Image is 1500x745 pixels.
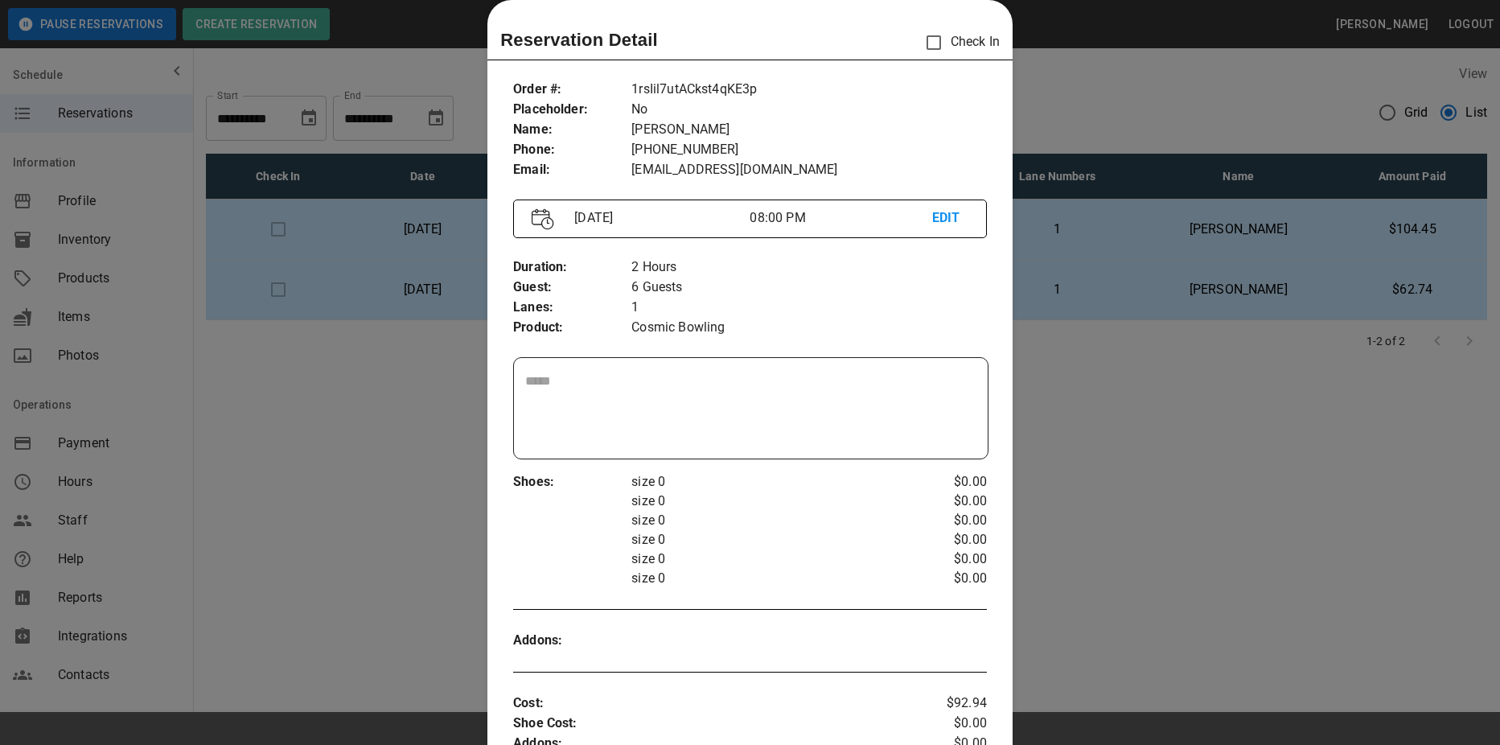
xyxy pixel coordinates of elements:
p: Shoes : [513,472,631,492]
p: $0.00 [908,511,987,530]
p: 6 Guests [631,278,987,298]
img: Vector [532,208,554,230]
p: 1rsIil7utACkst4qKE3p [631,80,987,100]
p: size 0 [631,492,907,511]
p: [PHONE_NUMBER] [631,140,987,160]
p: 2 Hours [631,257,987,278]
p: Cost : [513,694,908,714]
p: [EMAIL_ADDRESS][DOMAIN_NAME] [631,160,987,180]
p: $0.00 [908,569,987,588]
p: $0.00 [908,714,987,734]
p: No [631,100,987,120]
p: $92.94 [908,694,987,714]
p: Reservation Detail [500,27,658,53]
p: EDIT [932,208,968,228]
p: [PERSON_NAME] [631,120,987,140]
p: Guest : [513,278,631,298]
p: size 0 [631,569,907,588]
p: Cosmic Bowling [631,318,987,338]
p: $0.00 [908,472,987,492]
p: Shoe Cost : [513,714,908,734]
p: Placeholder : [513,100,631,120]
p: Product : [513,318,631,338]
p: $0.00 [908,530,987,549]
p: Order # : [513,80,631,100]
p: 1 [631,298,987,318]
p: Addons : [513,631,631,651]
p: size 0 [631,549,907,569]
p: Email : [513,160,631,180]
p: Check In [917,26,1000,60]
p: Lanes : [513,298,631,318]
p: $0.00 [908,492,987,511]
p: 08:00 PM [750,208,931,228]
p: size 0 [631,472,907,492]
p: $0.00 [908,549,987,569]
p: Duration : [513,257,631,278]
p: Name : [513,120,631,140]
p: [DATE] [568,208,750,228]
p: Phone : [513,140,631,160]
p: size 0 [631,511,907,530]
p: size 0 [631,530,907,549]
